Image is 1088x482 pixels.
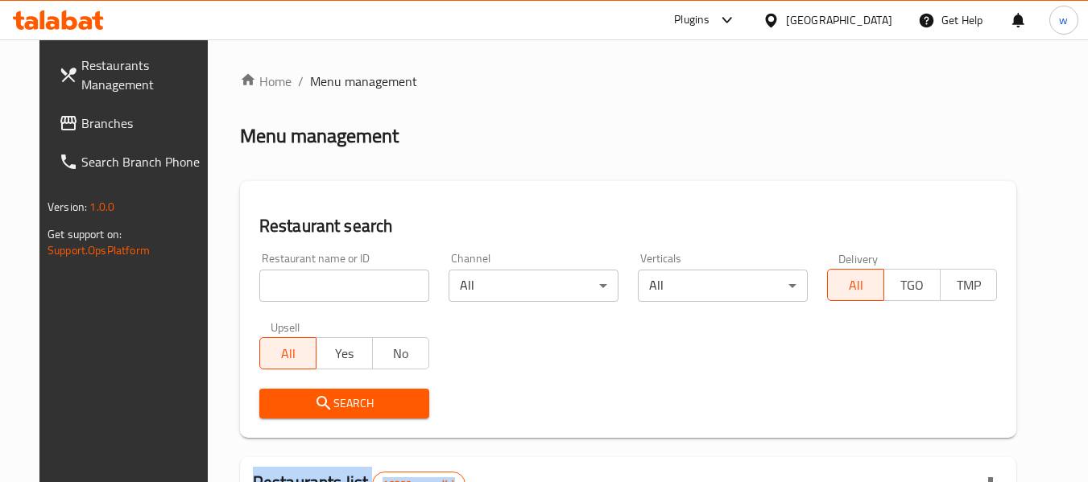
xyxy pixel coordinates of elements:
span: Yes [323,342,366,365]
span: Restaurants Management [81,56,209,94]
span: w [1059,11,1068,29]
span: TGO [891,274,934,297]
span: TMP [947,274,991,297]
span: All [834,274,878,297]
span: Get support on: [48,224,122,245]
label: Upsell [271,321,300,332]
span: Search Branch Phone [81,152,209,171]
div: [GEOGRAPHIC_DATA] [786,11,892,29]
h2: Menu management [240,123,399,149]
span: No [379,342,423,365]
li: / [298,72,304,91]
button: All [259,337,316,369]
span: Search [272,393,416,414]
span: Branches [81,113,209,133]
div: Plugins [674,10,709,30]
div: All [449,270,618,302]
button: All [827,269,884,301]
a: Home [240,72,292,91]
button: TMP [940,269,997,301]
span: Menu management [310,72,417,91]
span: Version: [48,196,87,217]
a: Support.OpsPlatform [48,240,150,261]
button: Yes [316,337,373,369]
input: Search for restaurant name or ID.. [259,270,429,302]
a: Branches [46,104,221,142]
span: 1.0.0 [89,196,114,217]
a: Restaurants Management [46,46,221,104]
nav: breadcrumb [240,72,1016,91]
h2: Restaurant search [259,214,997,238]
button: No [372,337,429,369]
button: TGO [883,269,941,301]
a: Search Branch Phone [46,142,221,181]
button: Search [259,389,429,418]
div: All [638,270,808,302]
span: All [267,342,310,365]
label: Delivery [838,253,879,264]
